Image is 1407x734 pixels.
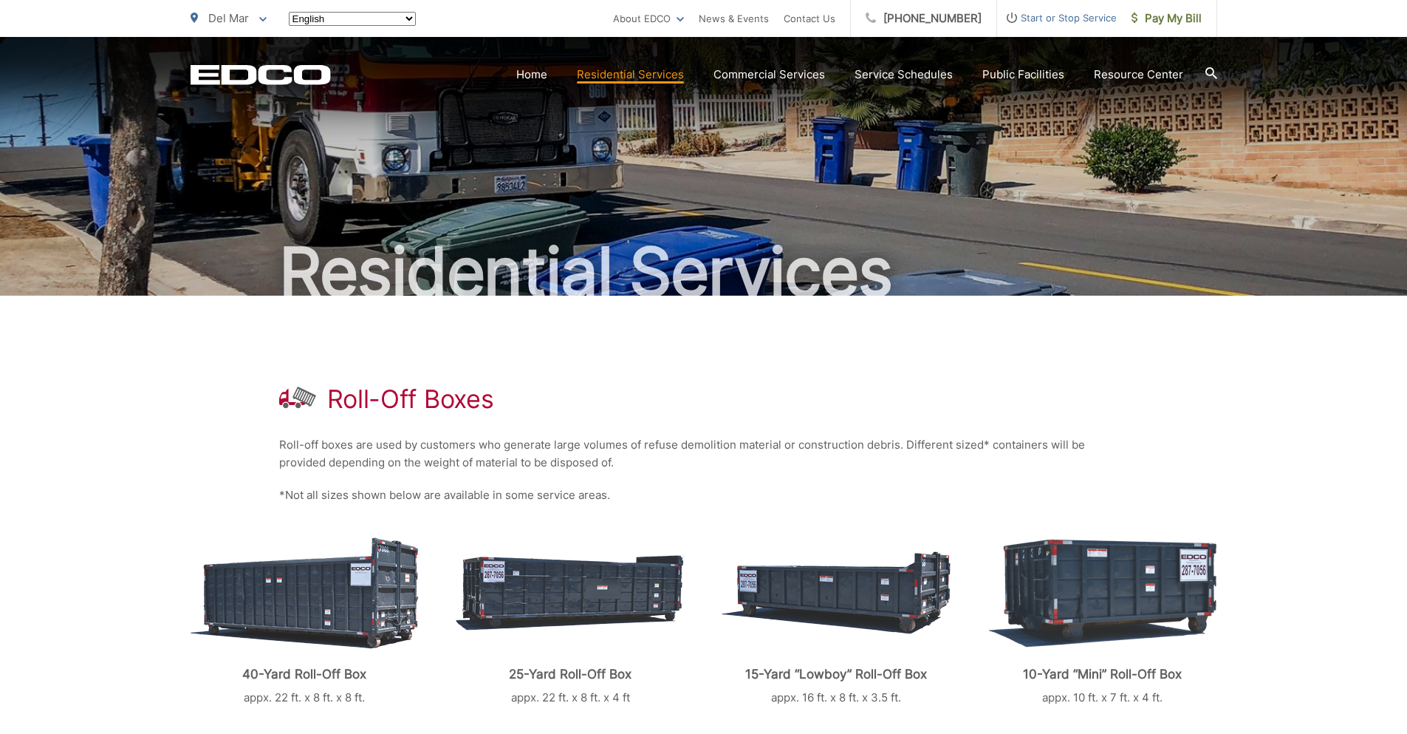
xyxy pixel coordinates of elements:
[987,667,1216,682] p: 10-Yard “Mini” Roll-Off Box
[191,235,1217,309] h2: Residential Services
[208,11,249,25] span: Del Mar
[191,64,331,85] a: EDCD logo. Return to the homepage.
[784,10,835,27] a: Contact Us
[1094,66,1183,84] a: Resource Center
[289,12,416,26] select: Select a language
[456,555,685,631] img: roll-off-25-yard.png
[279,486,1129,504] p: *Not all sizes shown below are available in some service areas.
[855,66,953,84] a: Service Schedules
[1132,10,1202,27] span: Pay My Bill
[722,689,951,707] p: appx. 16 ft. x 8 ft. x 3.5 ft.
[191,537,419,649] img: roll-off-40-yard.png
[516,66,547,84] a: Home
[327,384,494,414] h1: Roll-Off Boxes
[613,10,684,27] a: About EDCO
[191,667,420,682] p: 40-Yard Roll-Off Box
[699,10,769,27] a: News & Events
[279,436,1129,472] p: Roll-off boxes are used by customers who generate large volumes of refuse demolition material or ...
[713,66,825,84] a: Commercial Services
[191,689,420,707] p: appx. 22 ft. x 8 ft. x 8 ft.
[456,689,685,707] p: appx. 22 ft. x 8 ft. x 4 ft
[982,66,1064,84] a: Public Facilities
[456,667,685,682] p: 25-Yard Roll-Off Box
[722,667,951,682] p: 15-Yard “Lowboy” Roll-Off Box
[722,551,951,634] img: roll-off-lowboy.png
[577,66,684,84] a: Residential Services
[987,689,1216,707] p: appx. 10 ft. x 7 ft. x 4 ft.
[988,539,1216,648] img: roll-off-mini.png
